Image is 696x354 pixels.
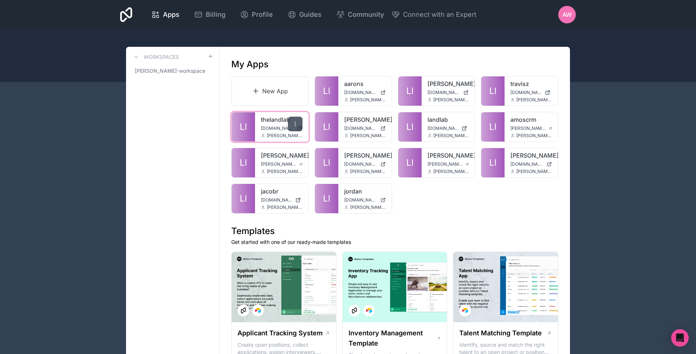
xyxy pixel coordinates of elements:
[323,157,330,169] span: Ll
[350,169,386,174] span: [PERSON_NAME][EMAIL_ADDRESS][DOMAIN_NAME]
[344,125,377,131] span: [DOMAIN_NAME]
[261,125,294,131] span: [DOMAIN_NAME]
[427,125,469,131] a: [DOMAIN_NAME]
[282,7,327,23] a: Guides
[403,10,476,20] span: Connect with an Expert
[232,112,255,142] a: Ll
[427,161,463,167] span: [PERSON_NAME][DOMAIN_NAME]
[510,151,552,160] a: [PERSON_NAME]
[366,308,372,313] img: Airtable Logo
[510,90,542,95] span: [DOMAIN_NAME]
[350,204,386,210] span: [PERSON_NAME][EMAIL_ADDRESS][DOMAIN_NAME]
[231,238,558,246] p: Get started with one of our ready-made templates
[349,328,436,349] h1: Inventory Management Template
[344,90,386,95] a: [DOMAIN_NAME]
[144,53,179,61] h3: Workspaces
[255,308,261,313] img: Airtable Logo
[489,85,497,97] span: Ll
[562,10,572,19] span: AW
[261,151,303,160] a: [PERSON_NAME]
[299,10,322,20] span: Guides
[323,121,330,133] span: Ll
[350,133,386,139] span: [PERSON_NAME][EMAIL_ADDRESS][DOMAIN_NAME]
[267,133,303,139] span: [PERSON_NAME][EMAIL_ADDRESS][DOMAIN_NAME]
[231,59,269,70] h1: My Apps
[516,97,552,103] span: [PERSON_NAME][EMAIL_ADDRESS][DOMAIN_NAME]
[433,133,469,139] span: [PERSON_NAME][EMAIL_ADDRESS][DOMAIN_NAME]
[459,328,542,338] h1: Talent Matching Template
[240,121,247,133] span: Ll
[188,7,231,23] a: Billing
[261,197,303,203] a: [DOMAIN_NAME]
[348,10,384,20] span: Community
[145,7,185,23] a: Apps
[481,76,505,106] a: Ll
[132,53,179,61] a: Workspaces
[398,76,422,106] a: Ll
[510,125,552,131] a: [PERSON_NAME][DOMAIN_NAME]
[489,121,497,133] span: Ll
[344,161,377,167] span: [DOMAIN_NAME]
[261,187,303,196] a: jacobr
[234,7,279,23] a: Profile
[433,169,469,174] span: [PERSON_NAME][EMAIL_ADDRESS][DOMAIN_NAME]
[344,151,386,160] a: [PERSON_NAME]
[489,157,497,169] span: Ll
[132,64,213,78] a: [PERSON_NAME]-workspace
[398,148,422,177] a: Ll
[433,97,469,103] span: [PERSON_NAME][EMAIL_ADDRESS][DOMAIN_NAME]
[406,85,414,97] span: Ll
[315,184,338,213] a: Ll
[427,115,469,124] a: landlab
[510,115,552,124] a: amoscrm
[344,125,386,131] a: [DOMAIN_NAME]
[481,112,505,142] a: Ll
[237,328,323,338] h1: Applicant Tracking System
[330,7,390,23] a: Community
[267,204,303,210] span: [PERSON_NAME][EMAIL_ADDRESS][DOMAIN_NAME]
[427,125,459,131] span: [DOMAIN_NAME]
[510,125,546,131] span: [PERSON_NAME][DOMAIN_NAME]
[323,193,330,204] span: Ll
[231,76,309,106] a: New App
[516,169,552,174] span: [PERSON_NAME][EMAIL_ADDRESS][DOMAIN_NAME]
[516,133,552,139] span: [PERSON_NAME][EMAIL_ADDRESS][DOMAIN_NAME]
[510,161,544,167] span: [DOMAIN_NAME]
[427,79,469,88] a: [PERSON_NAME]
[261,161,297,167] span: [PERSON_NAME][DOMAIN_NAME]
[323,85,330,97] span: Ll
[344,187,386,196] a: jordan
[261,161,303,167] a: [PERSON_NAME][DOMAIN_NAME]
[427,90,469,95] a: [DOMAIN_NAME]
[261,115,303,124] a: thelandlab
[510,161,552,167] a: [DOMAIN_NAME]
[344,79,386,88] a: aarons
[240,157,247,169] span: Ll
[344,115,386,124] a: [PERSON_NAME]
[206,10,225,20] span: Billing
[344,197,377,203] span: [DOMAIN_NAME]
[427,161,469,167] a: [PERSON_NAME][DOMAIN_NAME]
[163,10,179,20] span: Apps
[481,148,505,177] a: Ll
[261,125,303,131] a: [DOMAIN_NAME]
[231,225,558,237] h1: Templates
[510,79,552,88] a: travisz
[267,169,303,174] span: [PERSON_NAME][EMAIL_ADDRESS][DOMAIN_NAME]
[232,184,255,213] a: Ll
[232,148,255,177] a: Ll
[510,90,552,95] a: [DOMAIN_NAME]
[344,197,386,203] a: [DOMAIN_NAME]
[261,197,292,203] span: [DOMAIN_NAME]
[344,161,386,167] a: [DOMAIN_NAME]
[406,157,414,169] span: Ll
[240,193,247,204] span: Ll
[135,67,205,75] span: [PERSON_NAME]-workspace
[391,10,476,20] button: Connect with an Expert
[315,148,338,177] a: Ll
[398,112,422,142] a: Ll
[462,308,468,313] img: Airtable Logo
[315,76,338,106] a: Ll
[252,10,273,20] span: Profile
[350,97,386,103] span: [PERSON_NAME][EMAIL_ADDRESS][DOMAIN_NAME]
